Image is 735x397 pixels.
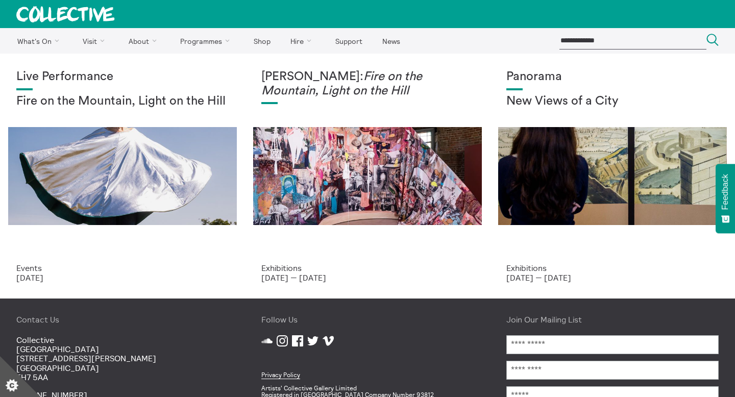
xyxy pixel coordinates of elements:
a: News [373,28,409,54]
p: [DATE] — [DATE] [506,273,719,282]
button: Feedback - Show survey [716,164,735,233]
p: Collective [GEOGRAPHIC_DATA] [STREET_ADDRESS][PERSON_NAME] [GEOGRAPHIC_DATA] EH7 5AA [16,335,229,382]
p: Exhibitions [506,263,719,272]
p: Exhibitions [261,263,474,272]
h2: New Views of a City [506,94,719,109]
p: Events [16,263,229,272]
p: [DATE] — [DATE] [261,273,474,282]
a: Visit [74,28,118,54]
a: Programmes [171,28,243,54]
a: What's On [8,28,72,54]
h4: Join Our Mailing List [506,315,719,324]
a: Support [326,28,371,54]
a: Shop [244,28,279,54]
a: Photo: Eoin Carey [PERSON_NAME]:Fire on the Mountain, Light on the Hill Exhibitions [DATE] — [DATE] [245,54,490,299]
h4: Contact Us [16,315,229,324]
h1: [PERSON_NAME]: [261,70,474,98]
h4: Follow Us [261,315,474,324]
a: Privacy Policy [261,371,300,379]
a: Collective Panorama June 2025 small file 8 Panorama New Views of a City Exhibitions [DATE] — [DATE] [490,54,735,299]
p: [DATE] [16,273,229,282]
span: Feedback [721,174,730,210]
em: Fire on the Mountain, Light on the Hill [261,70,422,97]
a: About [119,28,169,54]
h1: Live Performance [16,70,229,84]
h1: Panorama [506,70,719,84]
a: Hire [282,28,325,54]
h2: Fire on the Mountain, Light on the Hill [16,94,229,109]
